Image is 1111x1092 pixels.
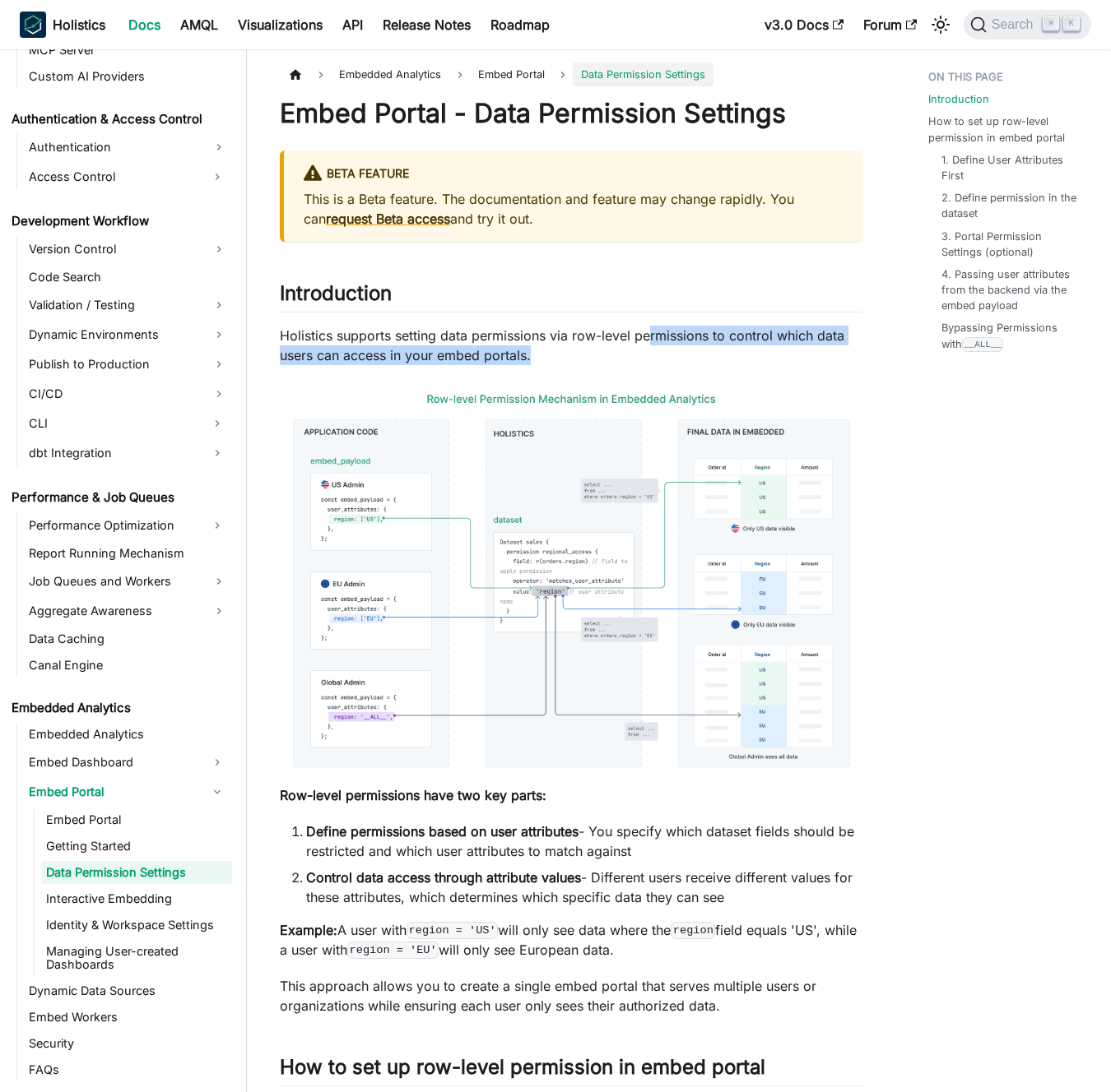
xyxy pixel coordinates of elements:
[941,229,1079,260] a: 3. Portal Permission Settings (optional)
[20,12,105,38] a: HolisticsHolistics
[24,266,232,289] a: Code Search
[24,627,232,650] a: Data Caching
[941,266,1079,314] a: 4. Passing user attributes from the backend via the embed payload
[41,914,232,937] a: Identity & Workspace Settings
[202,164,232,190] button: Expand sidebar category 'Access Control'
[481,12,560,38] a: Roadmap
[24,440,202,466] a: dbt Integration
[478,68,545,81] span: Embed Portal
[24,542,232,565] a: Report Running Mechanism
[304,189,843,229] p: This is a Beta feature. The documentation and feature may change rapidly. You can and try it out.
[170,12,228,38] a: AMQL
[41,940,232,976] a: Managing User-created Dashboards
[202,779,232,805] button: Collapse sidebar category 'Embed Portal'
[306,823,579,840] strong: Define permissions based on user attributes
[53,15,105,35] b: Holistics
[24,654,232,677] a: Canal Engine
[927,12,954,38] button: Switch between dark and light mode (currently light mode)
[280,97,862,130] h1: Embed Portal - Data Permission Settings
[964,10,1091,39] button: Search (Command+K)
[24,598,232,624] a: Aggregate Awareness
[987,17,1044,32] span: Search
[306,868,862,907] li: - Different users receive different values for these attributes, which determines which specific ...
[24,979,232,1002] a: Dynamic Data Sources
[853,12,927,38] a: Forum
[962,337,1004,351] code: __ALL__
[41,835,232,858] a: Getting Started
[1043,16,1059,31] kbd: ⌘
[24,164,202,190] a: Access Control
[202,749,232,775] button: Expand sidebar category 'Embed Dashboard'
[7,696,232,720] a: Embedded Analytics
[24,134,232,160] a: Authentication
[24,39,232,62] a: MCP Server
[280,326,862,365] p: Holistics supports setting data permissions via row-level permissions to control which data users...
[573,62,714,86] span: Data Permission Settings
[202,410,232,437] button: Expand sidebar category 'CLI'
[24,1032,232,1055] a: Security
[928,113,1085,145] a: How to set up row-level permission in embed portal
[941,190,1079,221] a: 2. Define permission in the dataset
[941,320,1079,351] a: Bypassing Permissions with__ALL__
[331,62,449,86] span: Embedded Analytics
[24,512,202,539] a: Performance Optimization
[24,1006,232,1029] a: Embed Workers
[280,281,862,312] h2: Introduction
[280,1055,862,1086] h2: How to set up row-level permission in embed portal
[202,440,232,466] button: Expand sidebar category 'dbt Integration'
[755,12,853,38] a: v3.0 Docs
[24,568,232,595] a: Job Queues and Workers
[24,410,202,437] a: CLI
[24,381,232,407] a: CI/CD
[306,821,862,861] li: - You specify which dataset fields should be restricted and which user attributes to match against
[280,922,337,938] strong: Example:
[304,164,843,185] div: BETA FEATURE
[24,65,232,88] a: Custom AI Providers
[7,108,232,131] a: Authentication & Access Control
[202,512,232,539] button: Expand sidebar category 'Performance Optimization'
[280,920,862,960] p: A user with will only see data where the field equals 'US', while a user with will only see Europ...
[407,922,498,938] code: region = 'US'
[7,210,232,233] a: Development Workflow
[24,351,232,377] a: Publish to Production
[24,723,232,746] a: Embedded Analytics
[326,211,450,227] a: request Beta access
[280,62,862,86] nav: Breadcrumbs
[280,382,862,780] img: Embed Portal Data Permission
[41,861,232,884] a: Data Permission Settings
[24,1058,232,1081] a: FAQs
[7,486,232,509] a: Performance & Job Queues
[24,236,232,262] a: Version Control
[928,91,989,107] a: Introduction
[347,942,439,958] code: region = 'EU'
[470,62,553,86] a: Embed Portal
[20,12,46,38] img: Holistics
[119,12,170,38] a: Docs
[24,322,232,348] a: Dynamic Environments
[24,749,202,775] a: Embed Dashboard
[332,12,373,38] a: API
[1063,16,1080,31] kbd: K
[306,869,581,886] strong: Control data access through attribute values
[280,62,311,86] a: Home page
[228,12,332,38] a: Visualizations
[671,922,715,938] code: region
[24,779,202,805] a: Embed Portal
[41,808,232,831] a: Embed Portal
[280,976,862,1016] p: This approach allows you to create a single embed portal that serves multiple users or organizati...
[280,787,546,803] strong: Row-level permissions have two key parts:
[941,152,1079,183] a: 1. Define User Attributes First
[373,12,481,38] a: Release Notes
[41,887,232,910] a: Interactive Embedding
[24,292,232,318] a: Validation / Testing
